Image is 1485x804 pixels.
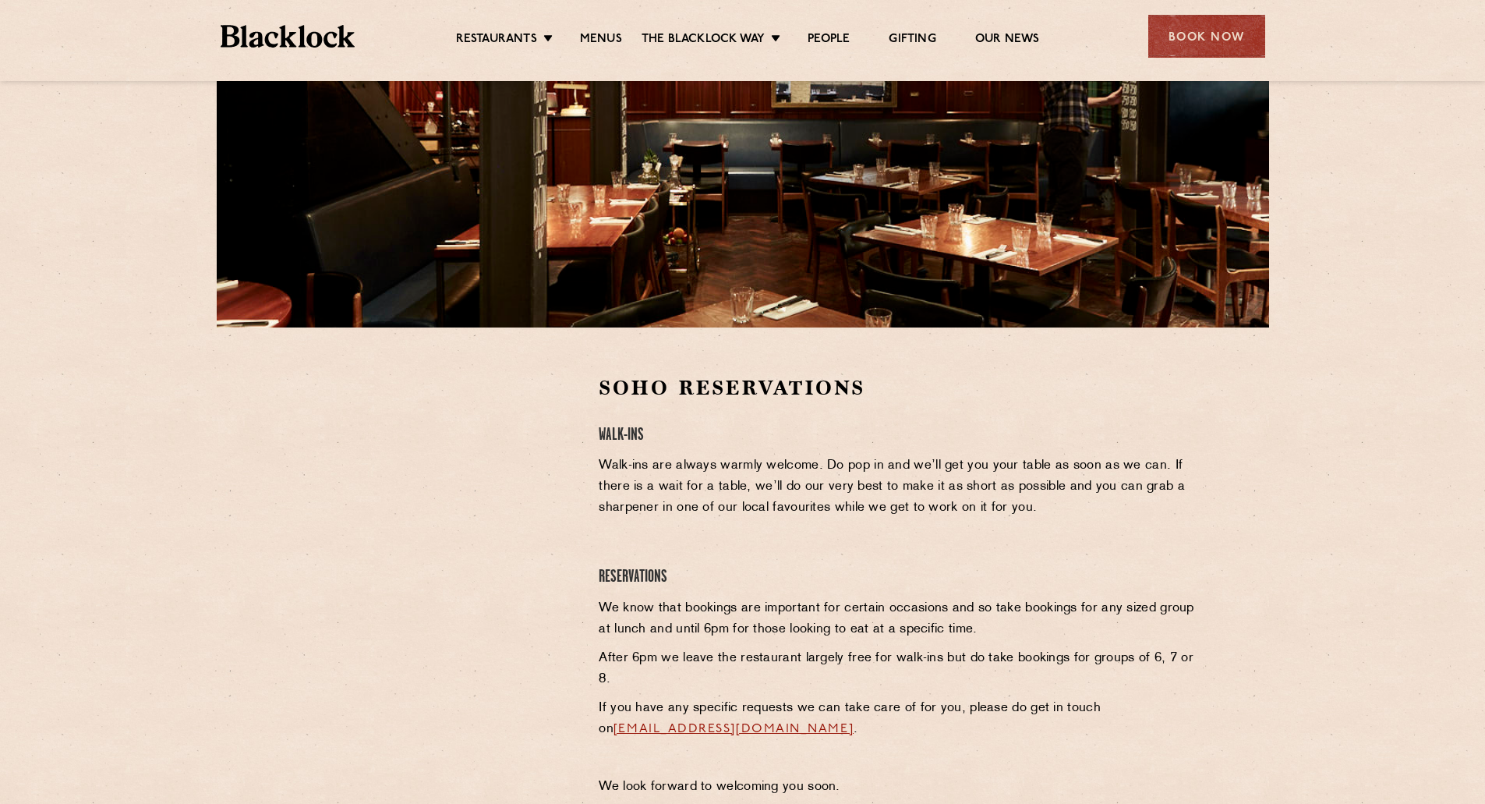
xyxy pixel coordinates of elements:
a: Menus [580,32,622,49]
h4: Reservations [599,567,1197,588]
p: If you have any specific requests we can take care of for you, please do get in touch on . [599,698,1197,740]
img: BL_Textured_Logo-footer-cropped.svg [221,25,355,48]
a: People [808,32,850,49]
p: Walk-ins are always warmly welcome. Do pop in and we’ll get you your table as soon as we can. If ... [599,455,1197,519]
p: We know that bookings are important for certain occasions and so take bookings for any sized grou... [599,598,1197,640]
p: We look forward to welcoming you soon. [599,777,1197,798]
h4: Walk-Ins [599,425,1197,446]
a: Our News [975,32,1040,49]
p: After 6pm we leave the restaurant largely free for walk-ins but do take bookings for groups of 6,... [599,648,1197,690]
a: Restaurants [456,32,537,49]
h2: Soho Reservations [599,374,1197,402]
a: Gifting [889,32,935,49]
a: [EMAIL_ADDRESS][DOMAIN_NAME] [613,723,854,735]
div: Book Now [1148,15,1265,58]
a: The Blacklock Way [642,32,765,49]
iframe: OpenTable make booking widget [345,374,519,609]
